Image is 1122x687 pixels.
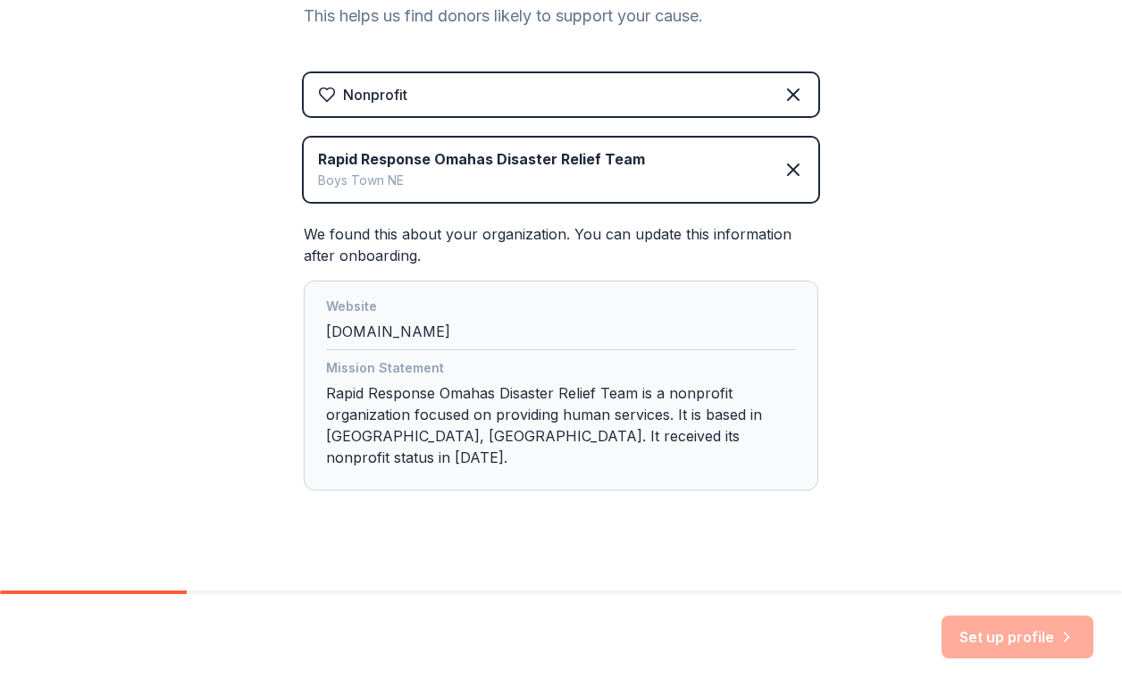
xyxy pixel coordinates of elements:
div: Rapid Response Omahas Disaster Relief Team is a nonprofit organization focused on providing human... [326,357,796,475]
div: Website [326,296,796,321]
div: Mission Statement [326,357,796,382]
div: Nonprofit [343,84,407,105]
div: Rapid Response Omahas Disaster Relief Team [318,148,645,170]
div: Boys Town NE [318,170,645,191]
div: We found this about your organization. You can update this information after onboarding. [304,223,818,490]
div: This helps us find donors likely to support your cause. [304,2,818,30]
div: [DOMAIN_NAME] [326,296,796,350]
